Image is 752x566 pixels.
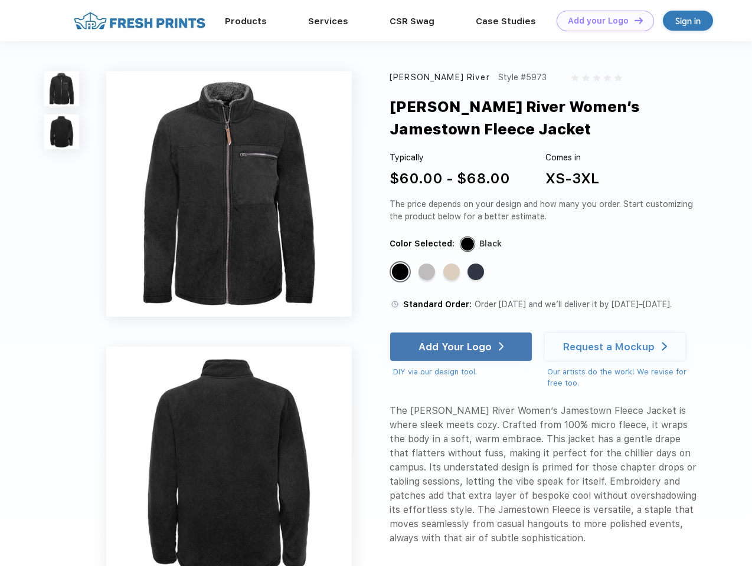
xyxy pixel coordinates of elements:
span: Standard Order: [403,300,472,309]
div: Sand [443,264,460,280]
img: func=resize&h=100 [44,71,79,106]
div: Navy [467,264,484,280]
span: Order [DATE] and we’ll deliver it by [DATE]–[DATE]. [475,300,672,309]
a: Products [225,16,267,27]
a: Sign in [663,11,713,31]
img: DT [635,17,643,24]
div: Our artists do the work! We revise for free too. [547,366,698,389]
div: Black [392,264,408,280]
div: Light-Grey [418,264,435,280]
div: Sign in [675,14,701,28]
div: Style #5973 [498,71,547,84]
img: func=resize&h=100 [44,114,79,149]
img: gray_star.svg [593,74,600,81]
img: gray_star.svg [614,74,622,81]
img: fo%20logo%202.webp [70,11,209,31]
img: gray_star.svg [571,74,578,81]
img: white arrow [499,342,504,351]
div: The price depends on your design and how many you order. Start customizing the product below for ... [390,198,698,223]
div: Color Selected: [390,238,455,250]
div: Typically [390,152,510,164]
img: gray_star.svg [604,74,611,81]
div: [PERSON_NAME] River [390,71,490,84]
div: Add Your Logo [418,341,492,353]
div: Comes in [545,152,599,164]
div: Add your Logo [568,16,629,26]
div: [PERSON_NAME] River Women’s Jamestown Fleece Jacket [390,96,728,141]
img: standard order [390,299,400,310]
img: white arrow [662,342,667,351]
div: DIY via our design tool. [393,366,532,378]
div: Black [479,238,502,250]
div: XS-3XL [545,168,599,189]
img: func=resize&h=640 [106,71,352,317]
div: $60.00 - $68.00 [390,168,510,189]
div: The [PERSON_NAME] River Women’s Jamestown Fleece Jacket is where sleek meets cozy. Crafted from 1... [390,404,698,545]
div: Request a Mockup [563,341,655,353]
img: gray_star.svg [582,74,589,81]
